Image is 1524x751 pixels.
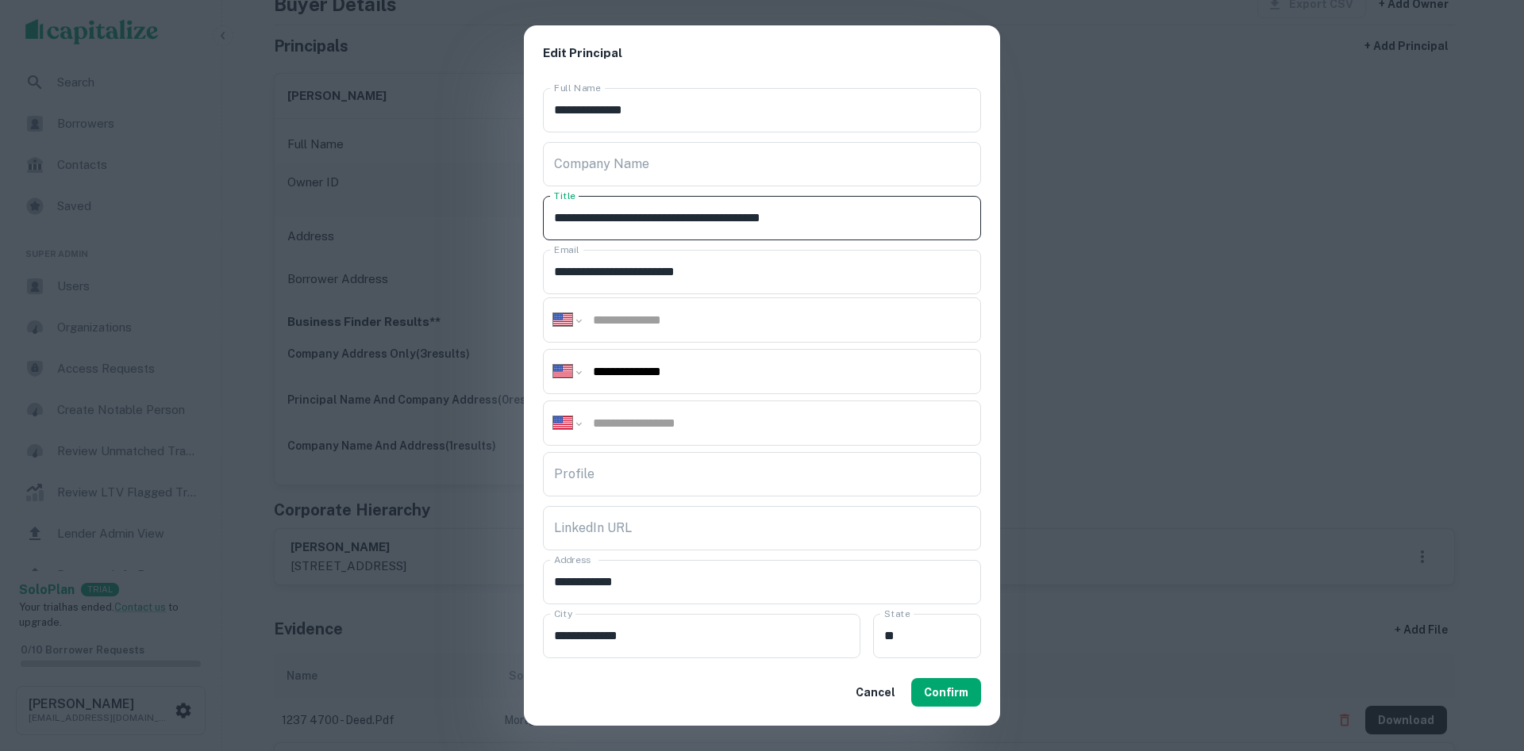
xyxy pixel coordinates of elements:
label: City [554,607,572,620]
label: Email [554,243,579,256]
iframe: Chat Widget [1445,624,1524,700]
h2: Edit Principal [524,25,1000,82]
label: Full Name [554,81,601,94]
label: Address [554,553,591,566]
label: Title [554,189,575,202]
button: Confirm [911,678,981,707]
label: State [884,607,910,620]
button: Cancel [849,678,902,707]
